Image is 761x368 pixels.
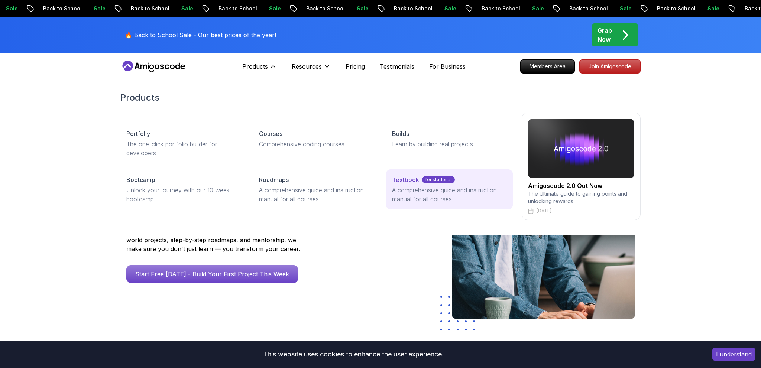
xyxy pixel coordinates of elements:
[438,5,462,12] p: Sale
[422,176,455,183] p: for students
[386,169,513,209] a: Textbookfor studentsA comprehensive guide and instruction manual for all courses
[120,92,641,104] h2: Products
[525,5,549,12] p: Sale
[380,62,414,71] a: Testimonials
[242,62,277,77] button: Products
[292,62,322,71] p: Resources
[242,62,268,71] p: Products
[124,5,175,12] p: Back to School
[120,123,247,163] a: PortfollyThe one-click portfolio builder for developers
[126,140,241,157] p: The one-click portfolio builder for developers
[563,5,613,12] p: Back to School
[212,5,262,12] p: Back to School
[120,169,247,209] a: BootcampUnlock your journey with our 10 week bootcamp
[522,113,641,220] a: amigoscode 2.0Amigoscode 2.0 Out NowThe Ultimate guide to gaining points and unlocking rewards[DATE]
[598,26,612,44] p: Grab Now
[350,5,374,12] p: Sale
[528,190,634,205] p: The Ultimate guide to gaining points and unlocking rewards
[125,30,276,39] p: 🔥 Back to School Sale - Our best prices of the year!
[429,62,466,71] a: For Business
[259,129,282,138] p: Courses
[613,5,637,12] p: Sale
[580,60,640,73] p: Join Amigoscode
[475,5,525,12] p: Back to School
[87,5,111,12] p: Sale
[299,5,350,12] p: Back to School
[259,186,374,203] p: A comprehensive guide and instruction manual for all courses
[528,119,634,178] img: amigoscode 2.0
[259,140,374,149] p: Comprehensive coding courses
[528,181,634,190] h2: Amigoscode 2.0 Out Now
[259,175,289,184] p: Roadmaps
[126,186,241,203] p: Unlock your journey with our 10 week bootcamp
[701,5,725,12] p: Sale
[36,5,87,12] p: Back to School
[537,208,551,214] p: [DATE]
[392,186,507,203] p: A comprehensive guide and instruction manual for all courses
[346,62,365,71] a: Pricing
[126,265,298,283] a: Start Free [DATE] - Build Your First Project This Week
[126,129,150,138] p: Portfolly
[253,123,380,154] a: CoursesComprehensive coding courses
[253,169,380,209] a: RoadmapsA comprehensive guide and instruction manual for all courses
[579,59,641,74] a: Join Amigoscode
[521,60,574,73] p: Members Area
[175,5,198,12] p: Sale
[292,62,331,77] button: Resources
[520,59,575,74] a: Members Area
[392,140,507,149] p: Learn by building real projects
[387,5,438,12] p: Back to School
[6,346,701,362] div: This website uses cookies to enhance the user experience.
[386,123,513,154] a: BuildsLearn by building real projects
[392,129,409,138] p: Builds
[126,175,155,184] p: Bootcamp
[392,175,419,184] p: Textbook
[650,5,701,12] p: Back to School
[712,348,755,361] button: Accept cookies
[126,218,305,253] p: Amigoscode has helped thousands of developers land roles at Amazon, Starling Bank, Mercado Livre,...
[262,5,286,12] p: Sale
